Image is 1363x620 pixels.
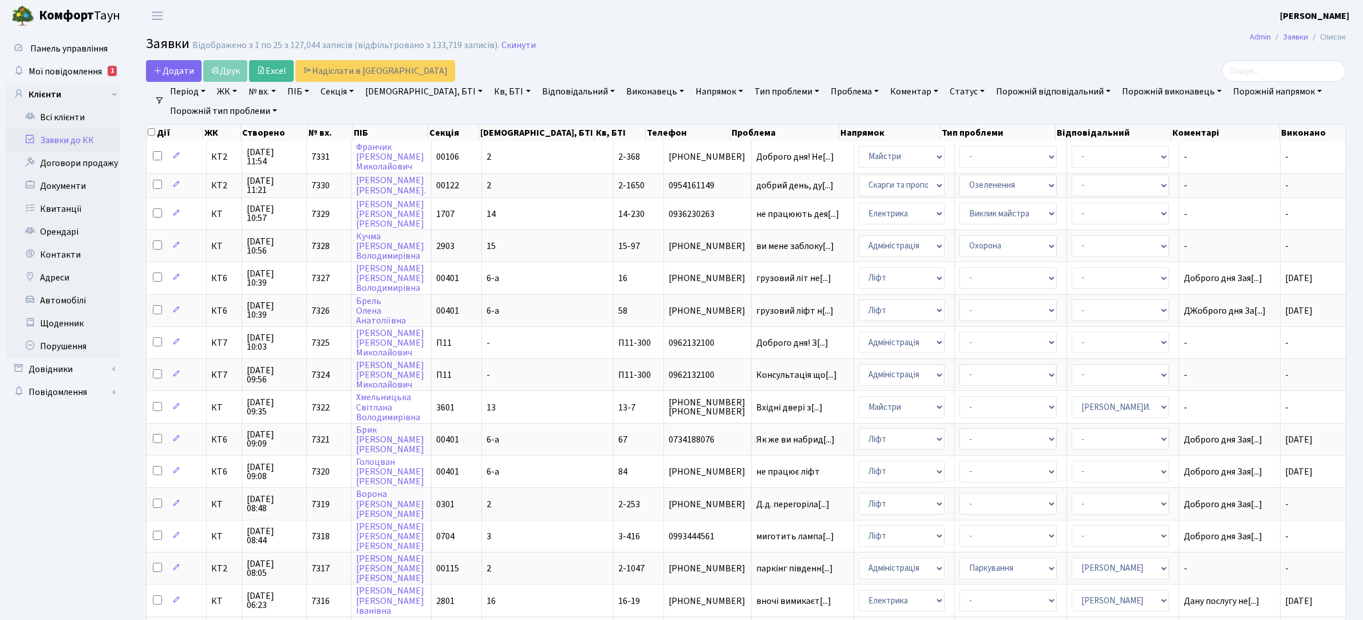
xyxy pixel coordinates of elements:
span: - [1285,530,1289,543]
span: - [1184,242,1275,251]
span: [DATE] 11:21 [247,176,302,195]
span: КТ6 [211,306,237,315]
a: Клієнти [6,83,120,106]
span: П11 [436,337,452,349]
span: Доброго дня Зая[...] [1184,530,1262,543]
a: Порожній виконавець [1117,82,1226,101]
span: [DATE] 08:48 [247,495,302,513]
span: 67 [618,433,627,446]
span: 15-97 [618,240,640,252]
span: [PHONE_NUMBER] [669,467,746,476]
span: КТ6 [211,435,237,444]
a: Коментар [886,82,943,101]
span: 7326 [311,305,330,317]
a: [PERSON_NAME][PERSON_NAME]Миколайович [356,359,424,391]
th: Створено [241,125,308,141]
span: - [1184,338,1275,347]
span: [DATE] [1285,305,1313,317]
span: грузовий літ не[...] [756,272,831,285]
span: Доброго дня! З[...] [756,337,828,349]
span: 00106 [436,151,459,163]
span: П11 [436,369,452,381]
span: 16 [618,272,627,285]
span: 2-1650 [618,179,645,192]
span: [DATE] 09:35 [247,398,302,416]
span: [DATE] 10:39 [247,269,302,287]
span: [DATE] 09:09 [247,430,302,448]
span: [DATE] 10:39 [247,301,302,319]
span: 7330 [311,179,330,192]
a: [PERSON_NAME][PERSON_NAME][PERSON_NAME] [356,198,424,230]
a: [PERSON_NAME][PERSON_NAME]. [356,175,426,197]
span: добрий день, ду[...] [756,179,833,192]
th: Відповідальний [1056,125,1171,141]
th: Проблема [730,125,839,141]
span: КТ [211,500,237,509]
span: - [1285,562,1289,575]
span: [PHONE_NUMBER] [669,500,746,509]
span: КТ [211,210,237,219]
span: 15 [487,240,496,252]
a: Договори продажу [6,152,120,175]
span: миготить лампа[...] [756,530,834,543]
a: Голоцван[PERSON_NAME][PERSON_NAME] [356,456,424,488]
a: Напрямок [691,82,748,101]
span: 7322 [311,401,330,414]
a: Контакти [6,243,120,266]
span: Доброго дня Зая[...] [1184,433,1262,446]
span: КТ [211,403,237,412]
a: БрельОленаАнатоліївна [356,295,406,327]
a: Франчик[PERSON_NAME]Миколайович [356,141,424,173]
span: 2 [487,498,491,511]
span: 00401 [436,465,459,478]
span: 00401 [436,272,459,285]
span: 00401 [436,433,459,446]
div: 1 [108,66,117,76]
a: [PERSON_NAME][PERSON_NAME]Іванівна [356,585,424,617]
a: Повідомлення [6,381,120,404]
span: [DATE] 10:57 [247,204,302,223]
a: Excel [249,60,294,82]
span: Вхідні двері з[...] [756,401,823,414]
a: Проблема [826,82,883,101]
span: 0962132100 [669,370,746,380]
span: - [1184,152,1275,161]
th: ЖК [203,125,240,141]
a: Статус [945,82,989,101]
li: Список [1308,31,1346,44]
a: [DEMOGRAPHIC_DATA], БТІ [361,82,487,101]
span: 14-230 [618,208,645,220]
a: № вх. [244,82,280,101]
span: [DATE] [1285,465,1313,478]
span: Д.д. перегоріла[...] [756,498,829,511]
a: Кв, БТІ [489,82,535,101]
span: Таун [39,6,120,26]
a: Ворона[PERSON_NAME][PERSON_NAME] [356,488,424,520]
span: 0962132100 [669,338,746,347]
span: не працюють дея[...] [756,208,839,220]
span: 2 [487,562,491,575]
a: ЖК [212,82,242,101]
span: Панель управління [30,42,108,55]
span: 7317 [311,562,330,575]
span: - [1285,369,1289,381]
input: Пошук... [1222,60,1346,82]
span: - [1285,240,1289,252]
span: - [1285,179,1289,192]
span: грузовий ліфт н[...] [756,305,833,317]
span: КТ [211,242,237,251]
span: 3 [487,530,491,543]
a: Квитанції [6,198,120,220]
span: 3601 [436,401,455,414]
span: П11-300 [618,369,651,381]
span: 00115 [436,562,459,575]
span: 00401 [436,305,459,317]
th: Дії [147,125,203,141]
span: КТ2 [211,181,237,190]
span: Заявки [146,34,189,54]
span: КТ7 [211,370,237,380]
span: Доброго дня! Не[...] [756,151,834,163]
span: - [1184,564,1275,573]
span: 0734188076 [669,435,746,444]
span: - [1285,401,1289,414]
